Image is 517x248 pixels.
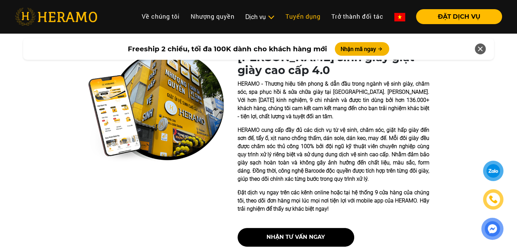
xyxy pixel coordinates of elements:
img: phone-icon [488,194,498,205]
img: heramo-logo.png [15,8,97,25]
button: Nhận mã ngay [335,42,389,56]
a: Nhượng quyền [185,9,240,24]
a: Trở thành đối tác [326,9,389,24]
a: Về chúng tôi [136,9,185,24]
p: Đặt dịch vụ ngay trên các kênh online hoặc tại hệ thống 9 cửa hàng của chúng tôi, theo dõi đơn hà... [238,189,429,213]
div: Dịch vụ [245,12,275,21]
span: Freeship 2 chiều, tối đa 100K dành cho khách hàng mới [127,44,327,54]
p: HERAMO - Thương hiệu tiên phong & dẫn đầu trong ngành vệ sinh giày, chăm sóc, spa phục hồi & sửa ... [238,80,429,121]
p: HERAMO cung cấp đầy đủ các dịch vụ từ vệ sinh, chăm sóc, giặt hấp giày đến sơn đế, tẩy ố, xịt nan... [238,126,429,183]
a: phone-icon [483,190,503,209]
button: nhận tư vấn ngay [238,228,354,247]
img: heramo-quality-banner [88,51,224,162]
h1: [PERSON_NAME] sinh giày giặt giày cao cấp 4.0 [238,51,429,77]
button: ĐẶT DỊCH VỤ [416,9,502,24]
a: Tuyển dụng [280,9,326,24]
a: ĐẶT DỊCH VỤ [411,14,502,20]
img: subToggleIcon [268,14,275,21]
img: vn-flag.png [394,13,405,21]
